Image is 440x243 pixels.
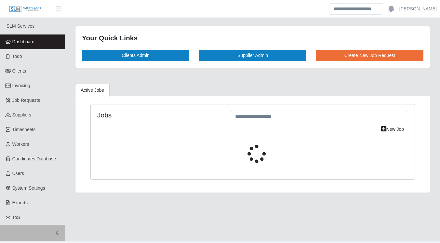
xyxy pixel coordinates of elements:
a: Create New Job Request [316,50,423,61]
span: Timesheets [12,127,36,132]
span: Job Requests [12,98,40,103]
span: Candidates Database [12,156,56,161]
a: New Job [377,124,408,135]
h4: Jobs [97,111,221,119]
span: Dashboard [12,39,35,44]
span: Suppliers [12,112,31,117]
span: Workers [12,142,29,147]
a: Clients Admin [82,50,189,61]
span: Todo [12,54,22,59]
div: Your Quick Links [82,33,423,43]
input: Search [329,3,383,15]
span: Invoicing [12,83,30,88]
a: Active Jobs [75,84,110,97]
a: Supplier Admin [199,50,306,61]
span: ToS [12,215,20,220]
span: System Settings [12,185,45,191]
span: Exports [12,200,28,205]
a: [PERSON_NAME] [399,6,437,12]
span: Clients [12,68,26,74]
img: SLM Logo [9,6,42,13]
span: Users [12,171,24,176]
span: SLM Services [7,23,34,29]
